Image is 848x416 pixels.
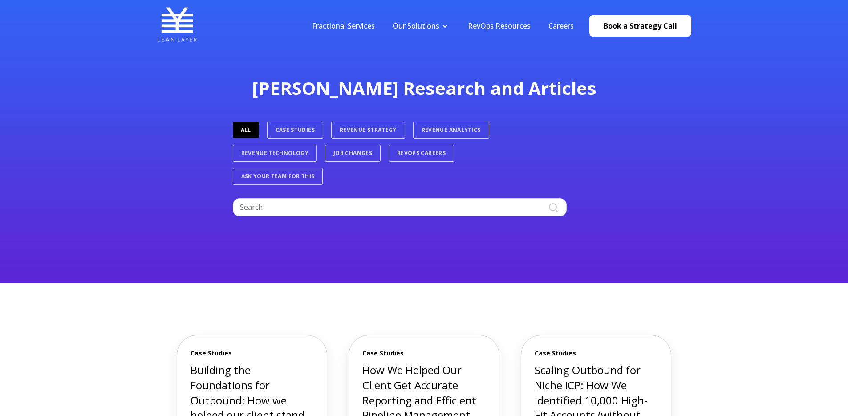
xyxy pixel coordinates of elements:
span: [PERSON_NAME] Research and Articles [252,76,596,100]
a: Job Changes [325,145,381,162]
a: Case Studies [267,122,323,139]
a: ALL [233,122,259,138]
a: Ask Your Team For This [233,168,323,185]
span: Case Studies [362,349,486,358]
a: Our Solutions [393,21,439,31]
a: Book a Strategy Call [589,15,691,37]
a: Fractional Services [312,21,375,31]
a: Revenue Technology [233,145,317,162]
input: Search [233,198,567,216]
div: Navigation Menu [303,21,583,31]
span: Case Studies [191,349,314,358]
a: Revenue Analytics [413,122,489,139]
a: Careers [548,21,574,31]
a: RevOps Careers [389,145,454,162]
a: RevOps Resources [468,21,531,31]
a: Revenue Strategy [331,122,405,139]
span: Case Studies [535,349,658,358]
